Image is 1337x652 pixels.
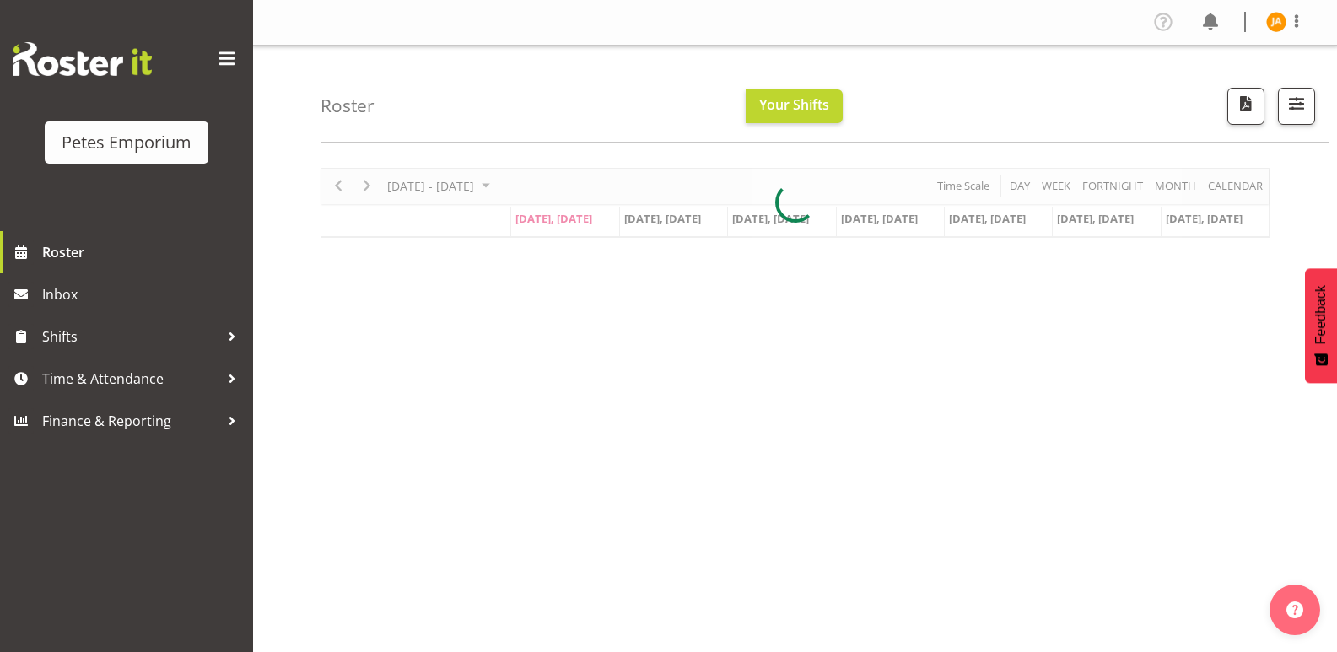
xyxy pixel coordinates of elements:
span: Roster [42,240,245,265]
span: Finance & Reporting [42,408,219,434]
h4: Roster [321,96,375,116]
img: Rosterit website logo [13,42,152,76]
span: Feedback [1313,285,1329,344]
button: Feedback - Show survey [1305,268,1337,383]
img: jeseryl-armstrong10788.jpg [1266,12,1286,32]
div: Petes Emporium [62,130,191,155]
button: Your Shifts [746,89,843,123]
button: Download a PDF of the roster according to the set date range. [1227,88,1264,125]
span: Your Shifts [759,95,829,114]
span: Inbox [42,282,245,307]
img: help-xxl-2.png [1286,601,1303,618]
span: Shifts [42,324,219,349]
span: Time & Attendance [42,366,219,391]
button: Filter Shifts [1278,88,1315,125]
